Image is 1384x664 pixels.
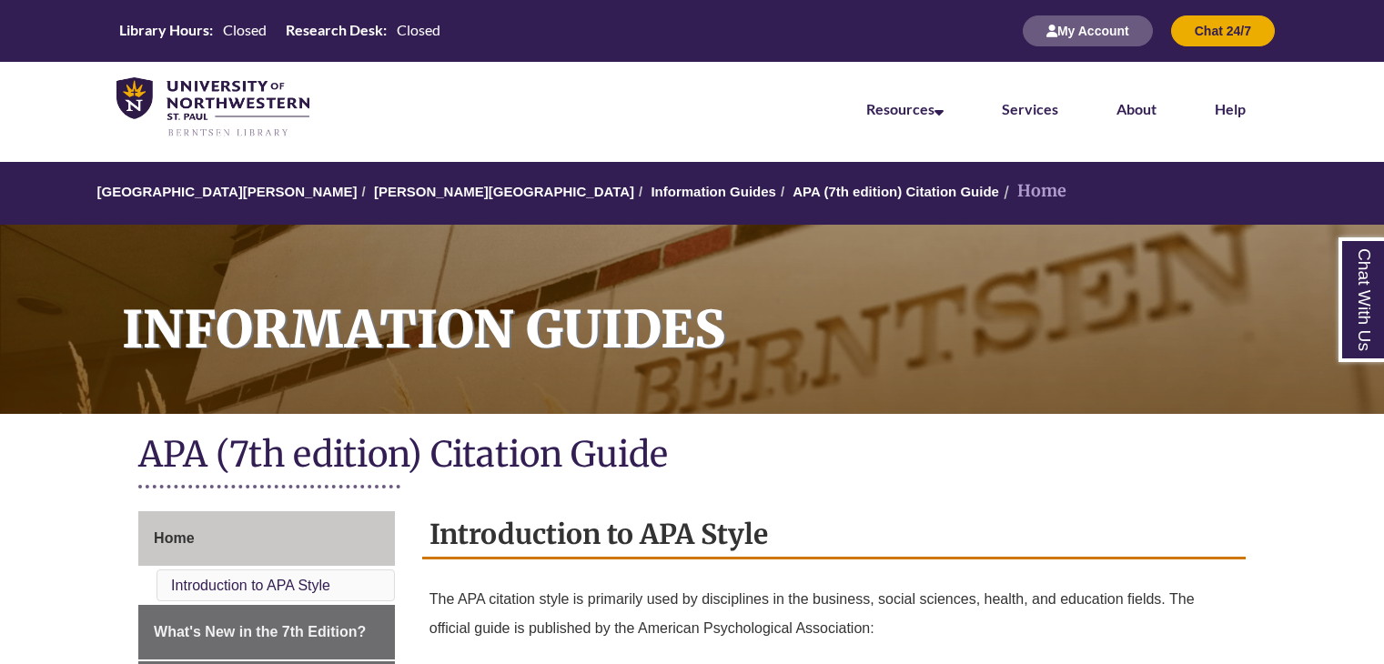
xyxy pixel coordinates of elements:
a: What's New in the 7th Edition? [138,605,395,659]
a: Help [1215,100,1246,117]
a: Hours Today [112,20,448,42]
a: Introduction to APA Style [171,578,330,593]
a: APA (7th edition) Citation Guide [793,184,999,199]
th: Research Desk: [278,20,389,40]
span: Closed [397,21,440,38]
span: What's New in the 7th Edition? [154,624,366,639]
h1: Information Guides [102,225,1384,390]
h2: Introduction to APA Style [422,511,1246,559]
button: My Account [1023,15,1153,46]
a: My Account [1023,23,1153,38]
th: Library Hours: [112,20,216,40]
h1: APA (7th edition) Citation Guide [138,432,1246,480]
a: Resources [866,100,944,117]
a: Chat 24/7 [1171,23,1275,38]
li: Home [999,178,1066,205]
img: UNWSP Library Logo [116,77,309,138]
a: About [1116,100,1157,117]
table: Hours Today [112,20,448,40]
a: [PERSON_NAME][GEOGRAPHIC_DATA] [374,184,634,199]
button: Chat 24/7 [1171,15,1275,46]
span: Closed [223,21,267,38]
span: Home [154,530,194,546]
a: [GEOGRAPHIC_DATA][PERSON_NAME] [96,184,357,199]
a: Services [1002,100,1058,117]
a: Home [138,511,395,566]
p: The APA citation style is primarily used by disciplines in the business, social sciences, health,... [429,578,1238,650]
a: Information Guides [651,184,776,199]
